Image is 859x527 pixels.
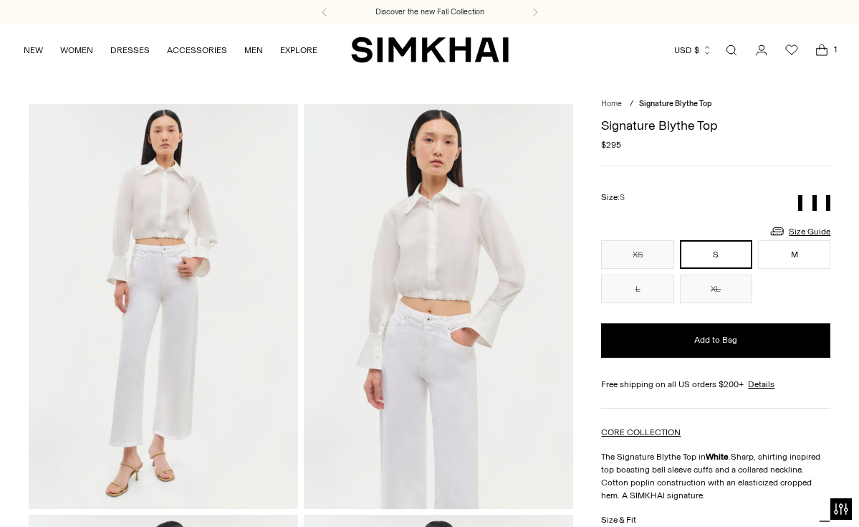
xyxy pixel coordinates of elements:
a: Go to the account page [747,36,776,65]
img: Signature Blythe Top [304,104,573,508]
button: XL [680,275,752,303]
div: / [630,98,633,110]
a: MEN [244,34,263,66]
span: The Signature Blythe Top in [601,452,706,462]
a: DRESSES [110,34,150,66]
button: Add to Bag [601,323,830,358]
h3: Size & Fit [601,516,635,525]
a: Size Guide [769,222,830,240]
a: Details [748,378,774,391]
button: S [680,240,752,269]
button: USD $ [674,34,712,66]
a: Discover the new Fall Collection [375,6,484,18]
button: L [601,275,673,303]
h1: Signature Blythe Top [601,119,830,132]
span: . [729,452,731,462]
img: Signature Blythe Top [29,104,298,508]
span: $295 [601,138,621,151]
a: EXPLORE [280,34,317,66]
a: Open search modal [717,36,746,65]
span: S [620,193,625,202]
a: ACCESSORIES [167,34,227,66]
a: CORE COLLECTION [601,427,681,437]
nav: breadcrumbs [601,98,830,110]
a: Open cart modal [807,36,836,65]
span: Add to Bag [694,334,737,346]
span: 1 [829,43,842,56]
button: XS [601,240,673,269]
a: WOMEN [60,34,93,66]
button: M [758,240,830,269]
a: Home [601,99,622,108]
span: Signature Blythe Top [639,99,712,108]
a: NEW [24,34,43,66]
strong: White [706,452,729,462]
a: SIMKHAI [351,36,509,64]
div: Free shipping on all US orders $200+ [601,378,830,391]
a: Wishlist [777,36,806,65]
label: Size: [601,191,625,204]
